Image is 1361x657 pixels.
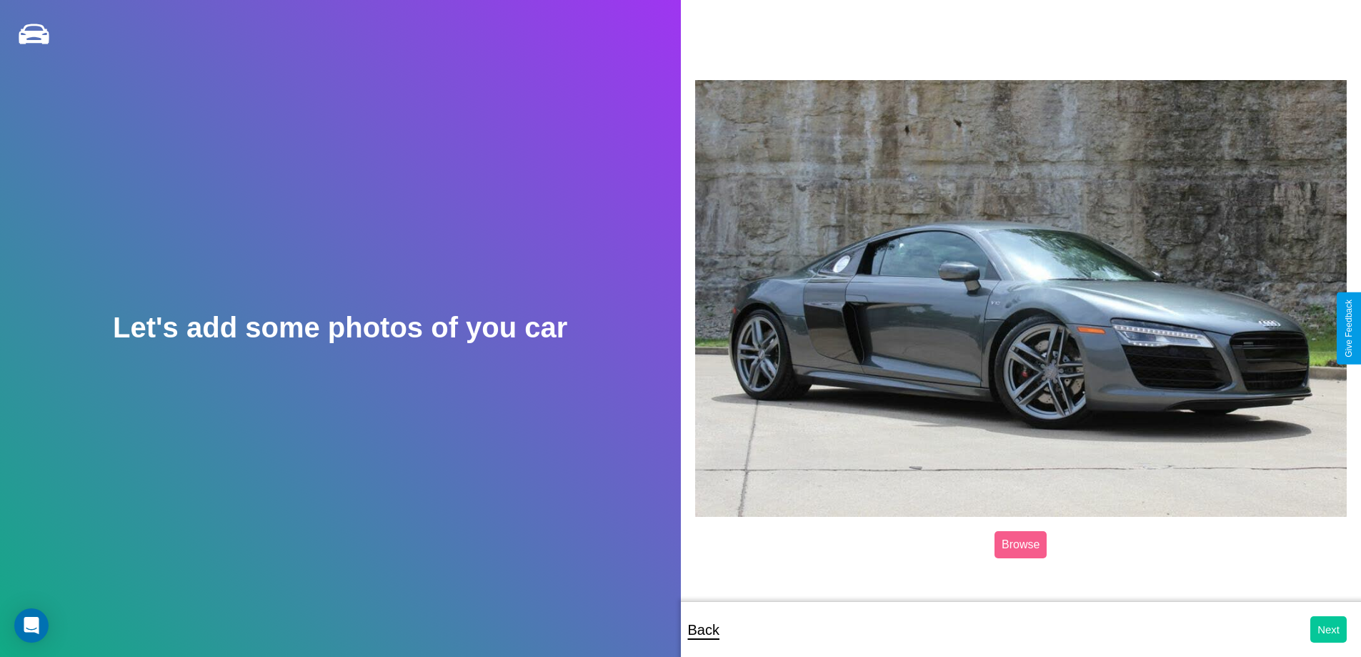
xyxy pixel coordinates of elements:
p: Back [688,617,719,643]
h2: Let's add some photos of you car [113,312,567,344]
label: Browse [994,531,1047,558]
img: posted [695,80,1347,518]
div: Give Feedback [1344,300,1354,357]
div: Open Intercom Messenger [14,608,49,643]
button: Next [1310,616,1347,643]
